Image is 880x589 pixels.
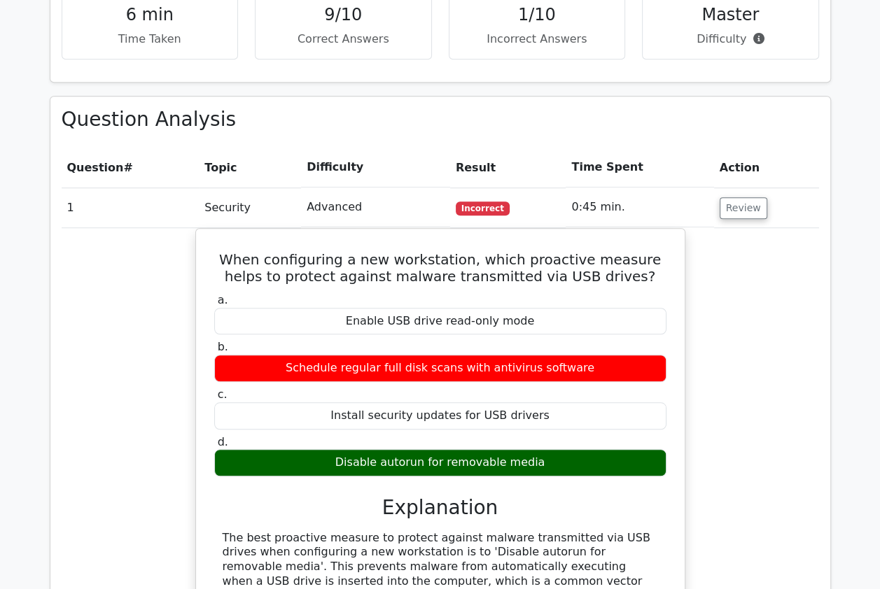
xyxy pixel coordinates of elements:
[301,148,450,187] th: Difficulty
[267,5,420,25] h4: 9/10
[720,197,767,219] button: Review
[450,148,566,187] th: Result
[74,5,227,25] h4: 6 min
[74,31,227,48] p: Time Taken
[62,148,200,187] th: #
[213,251,668,285] h5: When configuring a new workstation, which proactive measure helps to protect against malware tran...
[461,5,614,25] h4: 1/10
[62,108,819,132] h3: Question Analysis
[67,161,124,174] span: Question
[199,148,301,187] th: Topic
[218,388,228,401] span: c.
[218,293,228,306] span: a.
[566,187,713,227] td: 0:45 min.
[456,201,510,215] span: Incorrect
[214,355,666,382] div: Schedule regular full disk scans with antivirus software
[267,31,420,48] p: Correct Answers
[218,435,228,448] span: d.
[214,308,666,335] div: Enable USB drive read-only mode
[214,402,666,430] div: Install security updates for USB drivers
[566,148,713,187] th: Time Spent
[214,449,666,476] div: Disable autorun for removable media
[62,187,200,227] td: 1
[654,31,807,48] p: Difficulty
[218,340,228,353] span: b.
[199,187,301,227] td: Security
[714,148,819,187] th: Action
[654,5,807,25] h4: Master
[223,496,658,520] h3: Explanation
[301,187,450,227] td: Advanced
[461,31,614,48] p: Incorrect Answers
